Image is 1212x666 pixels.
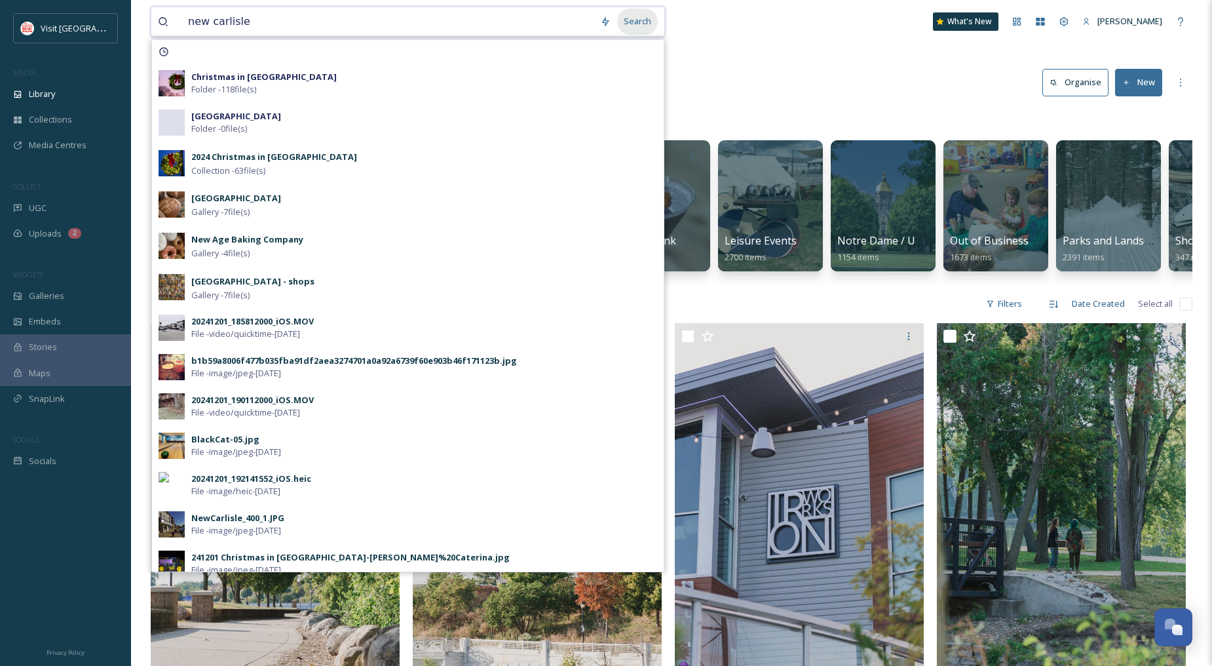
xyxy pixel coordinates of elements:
img: 0952d3f6-077f-4180-a886-a8d2c14e19f6.jpg [159,315,185,341]
div: 20241201_190112000_iOS.MOV [191,394,314,406]
span: Select all [1138,298,1173,310]
span: Galleries [29,290,64,302]
img: vsbm-stackedMISH_CMYKlogo2017.jpg [21,22,34,35]
div: b1b59a8006f477b035fba91df2aea3274701a0a92a6739f60e903b46f171123b.jpg [191,355,517,367]
strong: [GEOGRAPHIC_DATA] - shops [191,275,314,287]
span: 1154 items [837,251,879,263]
img: 81f0e103-bbc5-4140-9f1a-2af915898d45.jpg [159,150,185,176]
a: Notre Dame / Universities1154 items [837,235,966,263]
div: 20241201_192141552_iOS.heic [191,473,311,485]
span: MEDIA [13,68,36,77]
button: Organise [1042,69,1108,96]
span: Parks and Landscapes [1063,233,1172,248]
span: COLLECT [13,182,41,191]
span: 1673 items [950,251,992,263]
img: 128ebd8e-e54c-4264-ae27-5ee04f69fc26.jpg [159,354,185,380]
a: Parks and Landscapes2391 items [1063,235,1172,263]
a: Leisure Events2700 items [725,235,797,263]
span: Folder - 0 file(s) [191,123,247,135]
a: Privacy Policy [47,644,85,659]
div: 20241201_185812000_iOS.MOV [191,315,314,328]
span: Notre Dame / Universities [837,233,966,248]
span: WIDGETS [13,269,43,279]
span: Privacy Policy [47,648,85,657]
span: Stories [29,341,57,353]
span: Collections [29,113,72,126]
span: File - video/quicktime - [DATE] [191,406,300,419]
span: SnapLink [29,393,65,405]
img: 31309a39-08f6-4a94-87f2-6d036d75999f.jpg [159,511,185,538]
span: SOCIALS [13,435,39,444]
span: Leisure Events [725,233,797,248]
img: 4e8eddf2-5265-4db2-ae02-847975b7f3ad.jpg [159,191,185,218]
span: Gallery - 4 file(s) [191,247,250,260]
button: Open Chat [1154,608,1192,646]
span: Media Centres [29,139,86,151]
span: File - video/quicktime - [DATE] [191,328,300,340]
a: Out of Business / Do Not Use / Outdated1673 items [950,235,1150,263]
span: Gallery - 7 file(s) [191,289,250,302]
span: File - image/heic - [DATE] [191,485,280,498]
a: [PERSON_NAME] [1076,9,1169,34]
span: File - image/jpeg - [DATE] [191,446,281,458]
button: New [1115,69,1162,96]
span: 12 file s [151,298,177,310]
a: Organise [1042,69,1115,96]
span: [PERSON_NAME] [1097,15,1162,27]
img: 89197e1b-1300-4e93-bfb4-58c8774bfbf4.jpg [159,70,185,96]
span: UGC [29,202,47,214]
div: 2 [68,228,81,239]
span: File - image/jpeg - [DATE] [191,367,281,380]
span: 2391 items [1063,251,1105,263]
span: Visit [GEOGRAPHIC_DATA] [41,22,142,34]
div: Filters [979,291,1029,317]
span: 2700 items [725,251,767,263]
span: Embeds [29,315,61,328]
strong: New Age Baking Company [191,233,303,245]
img: 07d70674-6881-45d2-8756-a21575ac87b1.jpg [159,393,185,420]
span: Folder - 118 file(s) [191,83,256,96]
span: File - image/jpeg - [DATE] [191,524,281,537]
strong: [GEOGRAPHIC_DATA] [191,192,281,204]
div: 241201 Christmas in [GEOGRAPHIC_DATA]-[PERSON_NAME]%20Caterina.jpg [191,551,510,564]
strong: [GEOGRAPHIC_DATA] [191,110,281,122]
div: NewCarlisle_400_1.JPG [191,512,284,524]
span: Gallery - 7 file(s) [191,206,250,218]
span: Maps [29,367,50,380]
span: Collection - 63 file(s) [191,165,265,177]
span: Uploads [29,227,62,240]
img: 11335905-4ed9-4984-99b8-14f57d0d817d.jpg [159,274,185,300]
div: BlackCat-05.jpg [191,433,259,446]
div: Search [617,9,658,34]
strong: Christmas in [GEOGRAPHIC_DATA] [191,71,337,83]
img: 2e1464a5-f70a-4de8-a3b5-5a468ee5b99c.jpg [159,551,185,577]
div: Date Created [1065,291,1131,317]
span: Library [29,88,55,100]
input: Search your library [181,7,594,36]
span: Out of Business / Do Not Use / Outdated [950,233,1150,248]
img: 8427734c-bfbb-480f-8d17-22766d6764d1.jpg [159,433,185,459]
strong: 2024 Christmas in [GEOGRAPHIC_DATA] [191,151,357,163]
img: 20241201_192141552_iOS.heic [159,472,185,498]
img: 42737425-f876-4f91-971e-1562a288bba9.jpg [159,233,185,259]
a: What's New [933,12,998,31]
span: Socials [29,455,56,467]
span: File - image/jpeg - [DATE] [191,564,281,576]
